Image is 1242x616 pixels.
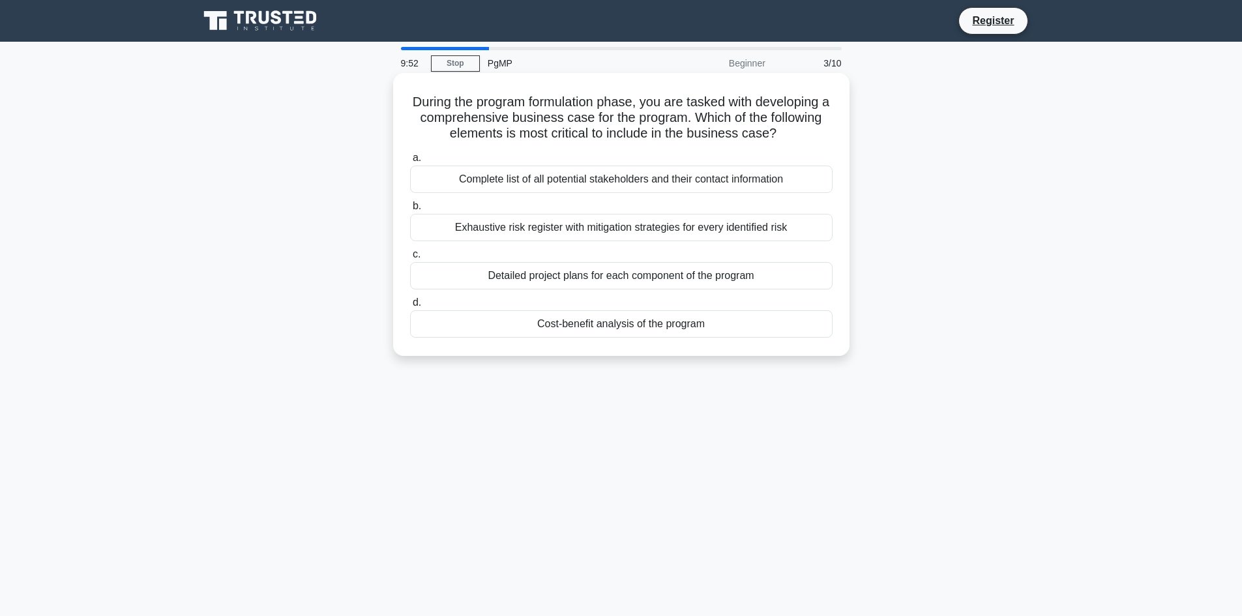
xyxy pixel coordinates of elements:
[413,297,421,308] span: d.
[413,200,421,211] span: b.
[410,310,833,338] div: Cost-benefit analysis of the program
[409,94,834,142] h5: During the program formulation phase, you are tasked with developing a comprehensive business cas...
[410,214,833,241] div: Exhaustive risk register with mitigation strategies for every identified risk
[410,262,833,289] div: Detailed project plans for each component of the program
[659,50,773,76] div: Beginner
[413,248,421,259] span: c.
[773,50,850,76] div: 3/10
[431,55,480,72] a: Stop
[413,152,421,163] span: a.
[480,50,659,76] div: PgMP
[410,166,833,193] div: Complete list of all potential stakeholders and their contact information
[393,50,431,76] div: 9:52
[964,12,1022,29] a: Register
